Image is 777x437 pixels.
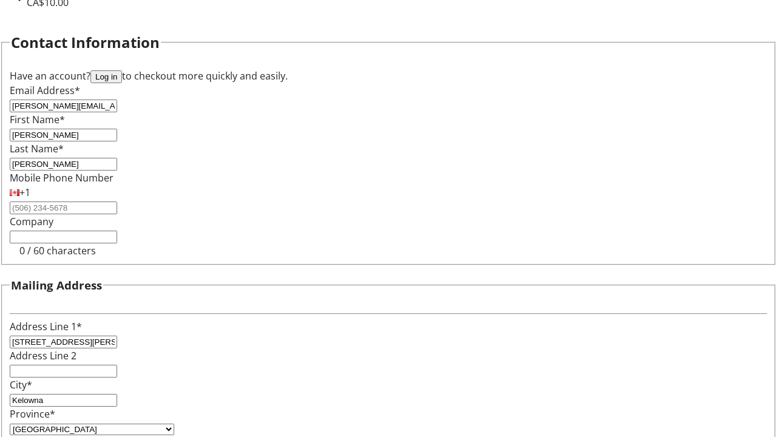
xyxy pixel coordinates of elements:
[10,142,64,155] label: Last Name*
[10,215,53,228] label: Company
[10,378,32,391] label: City*
[10,113,65,126] label: First Name*
[10,202,117,214] input: (506) 234-5678
[11,277,102,294] h3: Mailing Address
[10,349,76,362] label: Address Line 2
[10,394,117,407] input: City
[10,69,767,83] div: Have an account? to checkout more quickly and easily.
[10,320,82,333] label: Address Line 1*
[19,244,96,257] tr-character-limit: 0 / 60 characters
[10,407,55,421] label: Province*
[90,70,122,83] button: Log in
[10,84,80,97] label: Email Address*
[10,171,114,185] label: Mobile Phone Number
[11,32,160,53] h2: Contact Information
[10,336,117,348] input: Address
